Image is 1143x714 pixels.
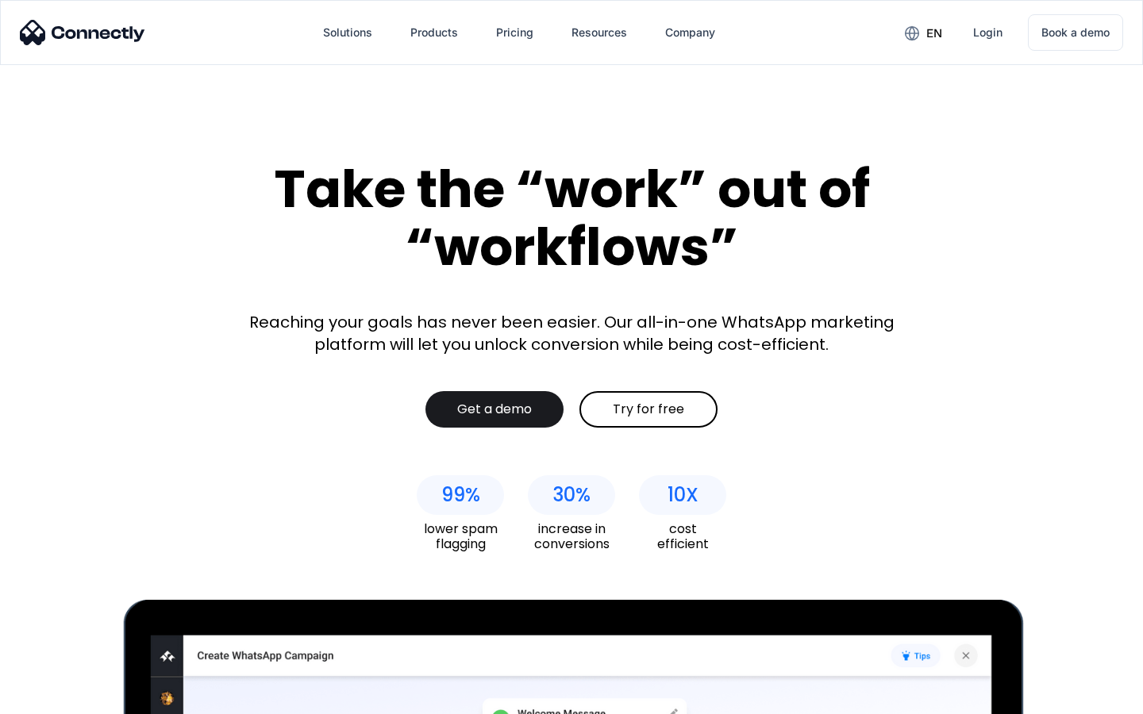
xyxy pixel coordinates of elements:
[1028,14,1123,51] a: Book a demo
[665,21,715,44] div: Company
[417,521,504,551] div: lower spam flagging
[32,686,95,708] ul: Language list
[16,686,95,708] aside: Language selected: English
[457,401,532,417] div: Get a demo
[668,484,698,506] div: 10X
[238,311,905,355] div: Reaching your goals has never been easier. Our all-in-one WhatsApp marketing platform will let yo...
[613,401,684,417] div: Try for free
[579,391,718,428] a: Try for free
[926,22,942,44] div: en
[496,21,533,44] div: Pricing
[960,13,1015,52] a: Login
[528,521,615,551] div: increase in conversions
[571,21,627,44] div: Resources
[214,160,929,275] div: Take the “work” out of “workflows”
[323,21,372,44] div: Solutions
[483,13,546,52] a: Pricing
[425,391,564,428] a: Get a demo
[639,521,726,551] div: cost efficient
[20,20,145,45] img: Connectly Logo
[410,21,458,44] div: Products
[552,484,591,506] div: 30%
[441,484,480,506] div: 99%
[973,21,1003,44] div: Login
